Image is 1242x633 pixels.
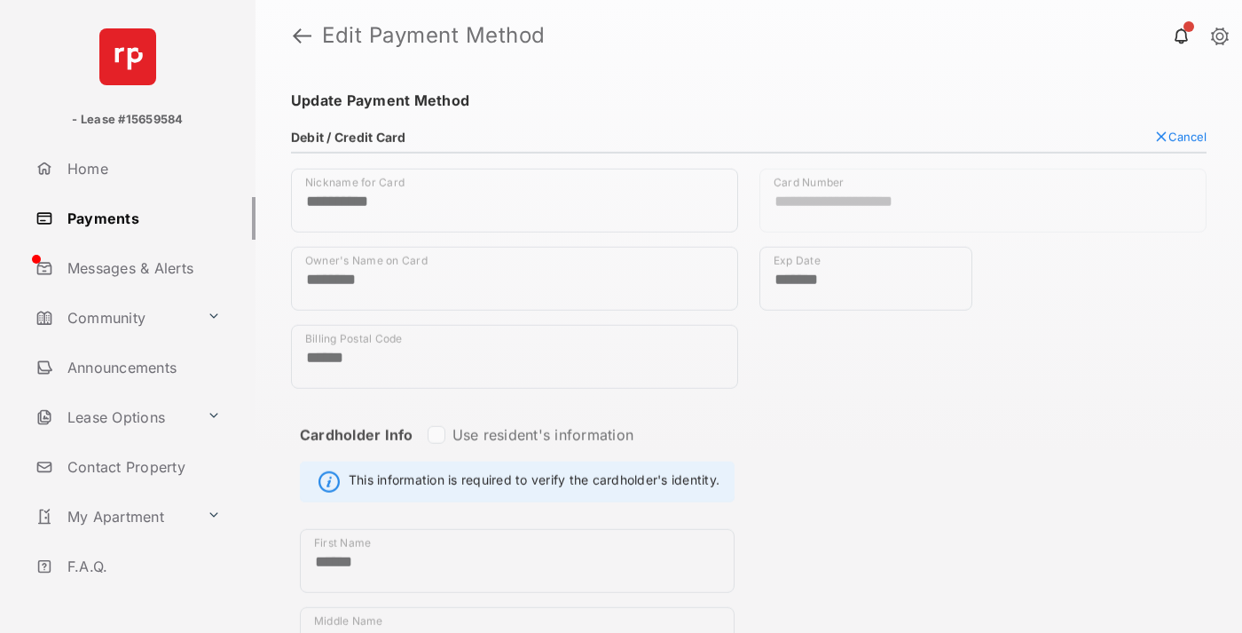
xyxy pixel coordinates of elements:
[1154,129,1207,143] button: Cancel
[72,111,183,129] p: - Lease #15659584
[322,25,546,46] strong: Edit Payment Method
[349,471,719,492] span: This information is required to verify the cardholder's identity.
[99,28,156,85] img: svg+xml;base64,PHN2ZyB4bWxucz0iaHR0cDovL3d3dy53My5vcmcvMjAwMC9zdmciIHdpZHRoPSI2NCIgaGVpZ2h0PSI2NC...
[28,197,255,240] a: Payments
[291,129,406,144] h4: Debit / Credit Card
[28,346,255,389] a: Announcements
[1168,129,1207,143] span: Cancel
[28,495,200,538] a: My Apartment
[300,425,413,475] strong: Cardholder Info
[28,446,255,488] a: Contact Property
[291,91,1207,109] h4: Update Payment Method
[28,147,255,190] a: Home
[28,545,255,588] a: F.A.Q.
[28,396,200,439] a: Lease Options
[452,425,633,443] label: Use resident's information
[28,247,255,289] a: Messages & Alerts
[28,297,200,339] a: Community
